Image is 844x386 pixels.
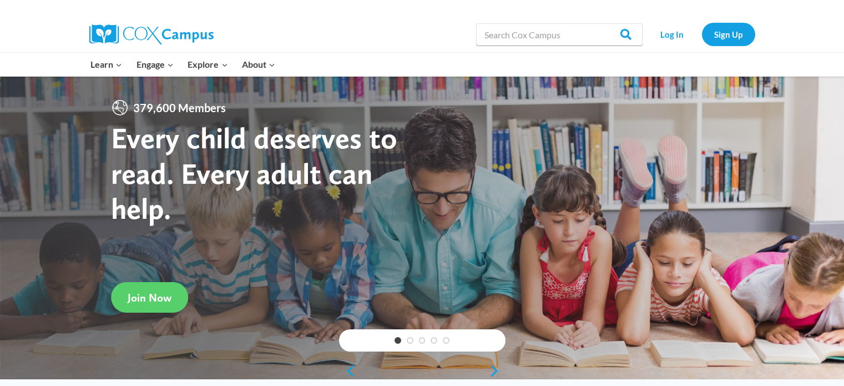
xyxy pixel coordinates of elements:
a: 2 [407,337,413,344]
a: 1 [395,337,401,344]
img: Cox Campus [89,24,214,44]
span: About [242,57,275,72]
a: 5 [443,337,449,344]
nav: Secondary Navigation [648,23,755,46]
a: Join Now [111,282,188,313]
nav: Primary Navigation [84,53,282,76]
span: 379,600 Members [129,99,230,117]
strong: Every child deserves to read. Every adult can help. [111,120,397,226]
span: Join Now [128,291,171,304]
span: Learn [90,57,122,72]
a: 4 [431,337,437,344]
a: 3 [419,337,426,344]
span: Explore [188,57,228,72]
div: content slider buttons [339,360,506,382]
a: Log In [648,23,696,46]
input: Search Cox Campus [476,23,643,46]
a: Sign Up [702,23,755,46]
a: previous [339,364,356,378]
a: next [489,364,506,378]
span: Engage [137,57,174,72]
